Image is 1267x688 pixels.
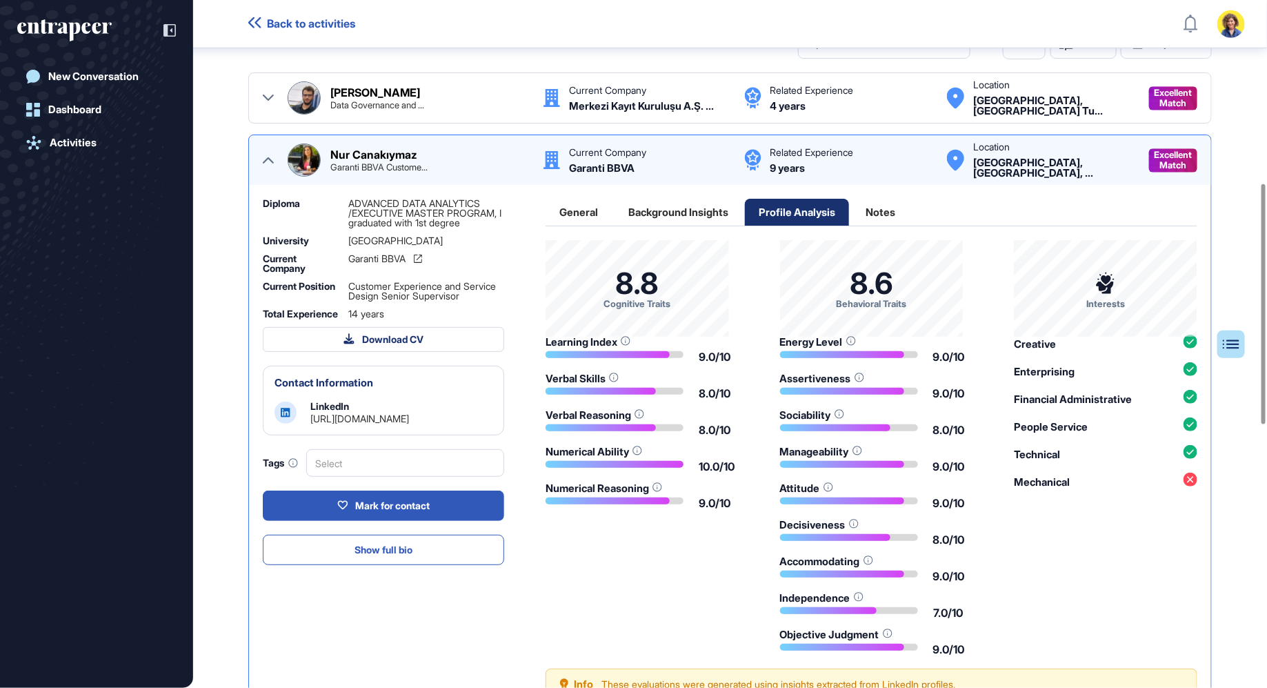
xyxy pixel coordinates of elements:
[699,388,730,399] div: 8.0/10
[770,148,853,157] div: Related Experience
[933,461,965,472] div: 9.0/10
[770,163,805,173] div: 9 years
[770,86,853,95] div: Related Experience
[699,498,730,509] div: 9.0/10
[348,254,406,264] span: Garanti BBVA
[348,199,504,228] div: ADVANCED DATA ANALYTICS /EXECUTIVE MASTER PROGRAM, I graduated with 1st degree
[770,101,806,111] div: 4 years
[1014,422,1088,432] div: People Service
[330,163,428,172] div: Garanti BBVA Customer Experience and Service Design Senior Supervisor | Data Analyst | Sabancı Ex...
[933,534,965,545] div: 8.0/10
[780,520,846,530] div: Decisiveness
[310,402,349,411] div: LinkedIn
[330,101,424,110] div: Data Governance and Enterprise Architecture Specialist
[546,199,612,226] div: General
[263,458,298,468] div: Tags
[17,129,176,157] a: Activities
[933,571,965,582] div: 9.0/10
[330,149,417,160] div: Nur Canakıymaz
[546,483,649,493] div: Numerical Reasoning
[1155,88,1193,108] span: Excellent Match
[780,410,831,420] div: Sociability
[546,373,606,384] div: Verbal Skills
[263,254,340,273] div: Current Company
[933,644,965,655] div: 9.0/10
[569,101,714,111] div: Merkezi Kayıt Kuruluşu A.Ş. (MKK)
[288,82,320,114] img: Ekrem Tecim
[310,413,409,424] a: [URL][DOMAIN_NAME]
[699,351,730,362] div: 9.0/10
[337,500,430,512] div: Mark for contact
[616,269,659,299] div: 8.8
[267,17,355,30] span: Back to activities
[850,269,893,299] div: 8.6
[50,137,97,149] div: Activities
[1155,150,1193,170] span: Excellent Match
[17,96,176,124] a: Dashboard
[780,629,879,640] div: Objective Judgment
[546,410,631,420] div: Verbal Reasoning
[1014,394,1132,404] div: Financial Administrative
[263,236,340,246] div: University
[263,282,340,301] div: Current Position
[780,446,849,457] div: Manageability
[263,327,504,352] button: Download CV
[17,63,176,90] a: New Conversation
[780,373,851,384] div: Assertiveness
[745,199,849,226] div: Profile Analysis
[933,351,965,362] div: 9.0/10
[546,446,629,457] div: Numerical Ability
[17,19,112,41] div: entrapeer-logo
[348,309,384,319] span: 14 years
[973,142,1010,152] div: Location
[780,483,820,493] div: Attitude
[355,545,412,555] span: Show full bio
[569,148,646,157] div: Current Company
[1014,339,1056,349] div: Creative
[1014,449,1060,460] div: Technical
[1014,477,1070,487] div: Mechanical
[604,299,671,309] div: Cognitive Traits
[546,337,617,347] div: Learning Index
[275,377,373,388] div: Contact Information
[48,104,101,116] div: Dashboard
[263,491,504,521] button: Mark for contact
[852,199,909,226] div: Notes
[330,87,420,98] div: [PERSON_NAME]
[248,17,355,30] a: Back to activities
[348,254,422,264] a: Garanti BBVA
[934,607,964,618] div: 7.0/10
[263,199,340,228] div: Diploma
[306,449,504,477] div: Select
[780,593,850,603] div: Independence
[569,86,646,95] div: Current Company
[973,95,1135,116] div: Istanbul, Türkiye Turkey Turkey
[933,424,965,435] div: 8.0/10
[263,309,340,319] div: Total Experience
[569,163,635,173] div: Garanti BBVA
[973,80,1010,90] div: Location
[48,70,139,83] div: New Conversation
[615,199,742,226] div: Background Insights
[1014,366,1075,377] div: Enterprising
[1217,10,1245,38] img: user-avatar
[343,333,424,346] div: Download CV
[348,236,504,246] div: [GEOGRAPHIC_DATA]
[348,282,504,301] span: Customer Experience and Service Design Senior Supervisor
[933,388,965,399] div: 9.0/10
[699,461,735,472] div: 10.0/10
[837,299,907,309] div: Behavioral Traits
[780,556,860,567] div: Accommodating
[263,535,504,565] button: Show full bio
[933,498,965,509] div: 9.0/10
[1086,299,1125,309] div: Interests
[699,424,730,435] div: 8.0/10
[288,144,320,176] img: Nur Canakıymaz
[780,337,843,347] div: Energy Level
[973,157,1135,178] div: Istanbul, Istanbul, Türkiye Turkey Turkey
